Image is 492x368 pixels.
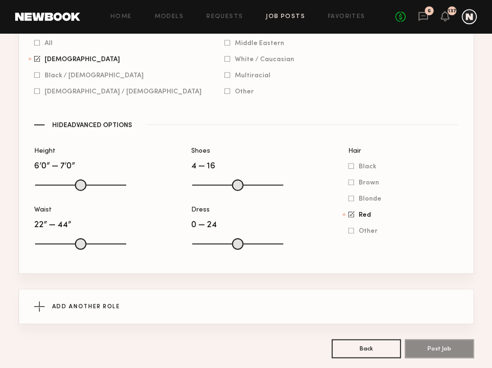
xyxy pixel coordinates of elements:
[418,11,428,23] a: 6
[34,221,125,230] div: 22” — 44”
[359,229,378,233] span: Other
[45,89,202,94] span: [DEMOGRAPHIC_DATA] / [DEMOGRAPHIC_DATA]
[34,148,125,155] div: Height
[45,73,144,78] span: Black / [DEMOGRAPHIC_DATA]
[19,289,473,323] button: Add Another Role
[52,122,132,129] span: Hide Advanced Options
[34,120,458,129] button: HideAdvanced Options
[191,148,282,155] div: Shoes
[235,89,254,94] span: Other
[34,162,125,171] div: 6’0” — 7’0”
[359,180,379,185] span: Brown
[206,14,243,20] a: Requests
[111,14,132,20] a: Home
[52,304,120,310] span: Add Another Role
[191,207,282,213] div: Dress
[359,212,371,217] span: Red
[359,164,376,169] span: Black
[235,73,270,78] span: Multiracial
[34,207,125,213] div: Waist
[155,14,184,20] a: Models
[348,148,458,155] div: Hair
[191,221,282,230] div: 0 — 24
[45,57,120,62] span: [DEMOGRAPHIC_DATA]
[332,339,401,358] button: Back
[427,9,431,14] div: 6
[235,57,294,62] span: White / Caucasian
[405,339,474,358] button: Post Job
[448,9,456,14] div: 137
[191,162,282,171] div: 4 — 16
[235,41,284,46] span: Middle Eastern
[45,41,53,46] span: All
[266,14,305,20] a: Job Posts
[359,196,381,201] span: Blonde
[328,14,365,20] a: Favorites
